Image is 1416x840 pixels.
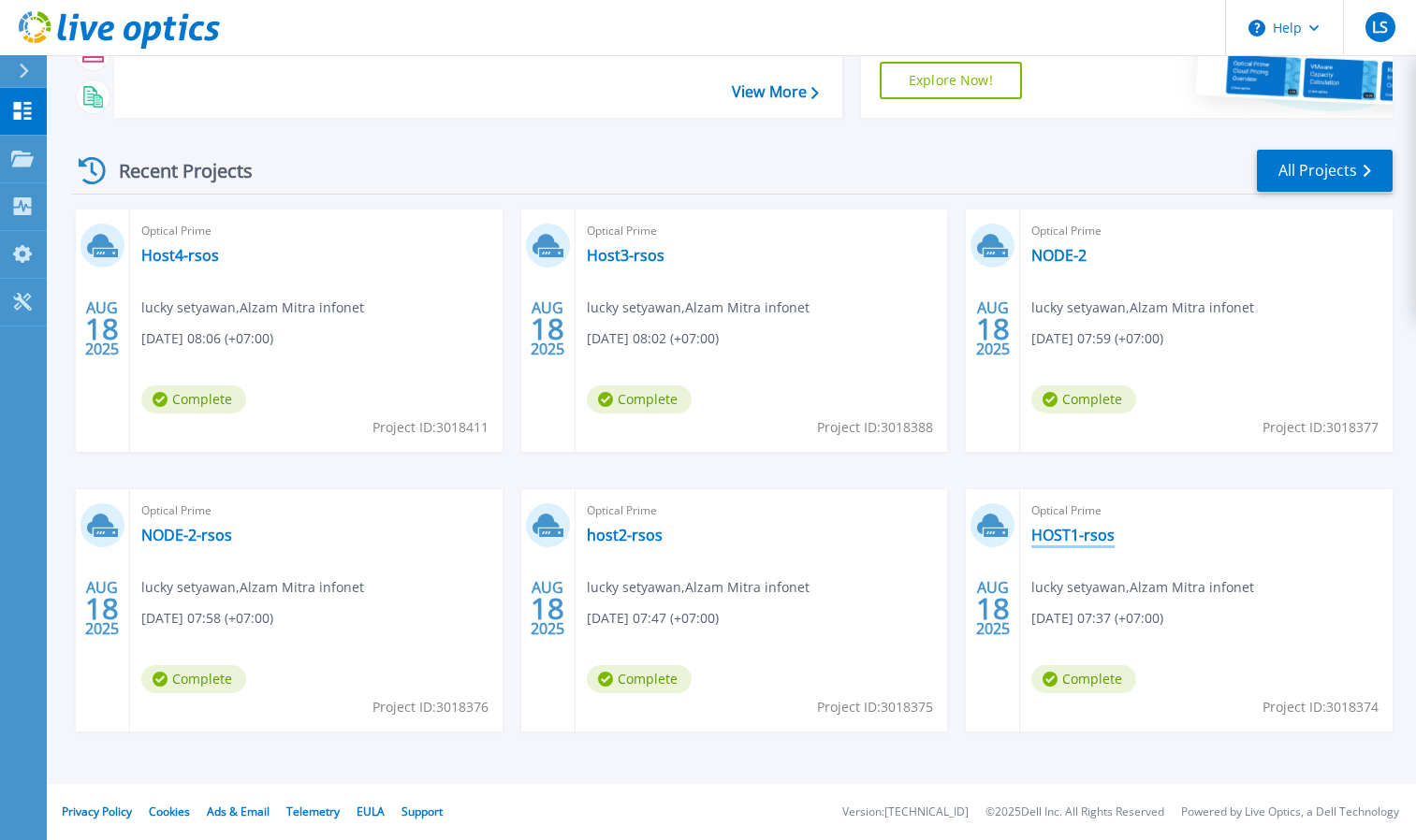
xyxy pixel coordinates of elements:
a: Support [401,804,443,819]
span: lucky setyawan , Alzam Mitra infonet [1031,297,1254,318]
span: 18 [531,601,564,616]
a: EULA [357,804,385,819]
div: Recent Projects [72,148,278,194]
span: [DATE] 07:37 (+07:00) [1031,608,1163,629]
a: Telemetry [286,804,340,819]
span: Complete [1031,665,1136,693]
span: [DATE] 07:58 (+07:00) [141,608,273,629]
span: [DATE] 07:47 (+07:00) [587,608,719,629]
span: Project ID: 3018374 [1263,697,1379,717]
span: Complete [141,385,246,413]
span: Optical Prime [141,221,491,241]
span: Complete [1031,385,1136,413]
span: lucky setyawan , Alzam Mitra infonet [141,577,364,598]
a: Host4-rsos [141,246,219,265]
li: Powered by Live Optics, a Dell Technology [1181,806,1399,818]
span: lucky setyawan , Alzam Mitra infonet [1031,577,1254,598]
a: host2-rsos [587,526,663,544]
a: Privacy Policy [62,804,132,819]
span: Optical Prime [1031,221,1381,241]
span: Optical Prime [1031,500,1381,521]
span: 18 [531,321,564,337]
span: Optical Prime [587,221,937,241]
div: AUG 2025 [84,295,120,363]
span: [DATE] 08:06 (+07:00) [141,328,273,349]
span: lucky setyawan , Alzam Mitra infonet [141,297,364,318]
div: AUG 2025 [975,574,1011,643]
div: AUG 2025 [530,295,565,363]
a: Explore Now! [880,62,1022,99]
span: Project ID: 3018411 [372,417,489,438]
span: 18 [85,601,119,616]
span: 18 [85,321,119,337]
span: LS [1372,20,1388,35]
span: Project ID: 3018375 [817,697,933,717]
span: [DATE] 07:59 (+07:00) [1031,328,1163,349]
a: Cookies [149,804,190,819]
a: NODE-2 [1031,246,1087,265]
span: Project ID: 3018388 [817,417,933,438]
span: Optical Prime [141,500,491,521]
span: Project ID: 3018377 [1263,417,1379,438]
a: Host3-rsos [587,246,664,265]
span: lucky setyawan , Alzam Mitra infonet [587,297,810,318]
span: Complete [587,385,692,413]
span: 18 [976,321,1010,337]
span: Complete [587,665,692,693]
span: Optical Prime [587,500,937,521]
span: [DATE] 08:02 (+07:00) [587,328,719,349]
a: All Projects [1257,150,1393,192]
a: Ads & Email [207,804,270,819]
li: Version: [TECHNICAL_ID] [842,806,969,818]
span: 18 [976,601,1010,616]
a: HOST1-rsos [1031,526,1115,544]
div: AUG 2025 [975,295,1011,363]
a: NODE-2-rsos [141,526,232,544]
div: AUG 2025 [84,574,120,643]
div: AUG 2025 [530,574,565,643]
span: Complete [141,665,246,693]
li: © 2025 Dell Inc. All Rights Reserved [985,806,1164,818]
span: Project ID: 3018376 [372,697,489,717]
a: View More [732,83,819,101]
span: lucky setyawan , Alzam Mitra infonet [587,577,810,598]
